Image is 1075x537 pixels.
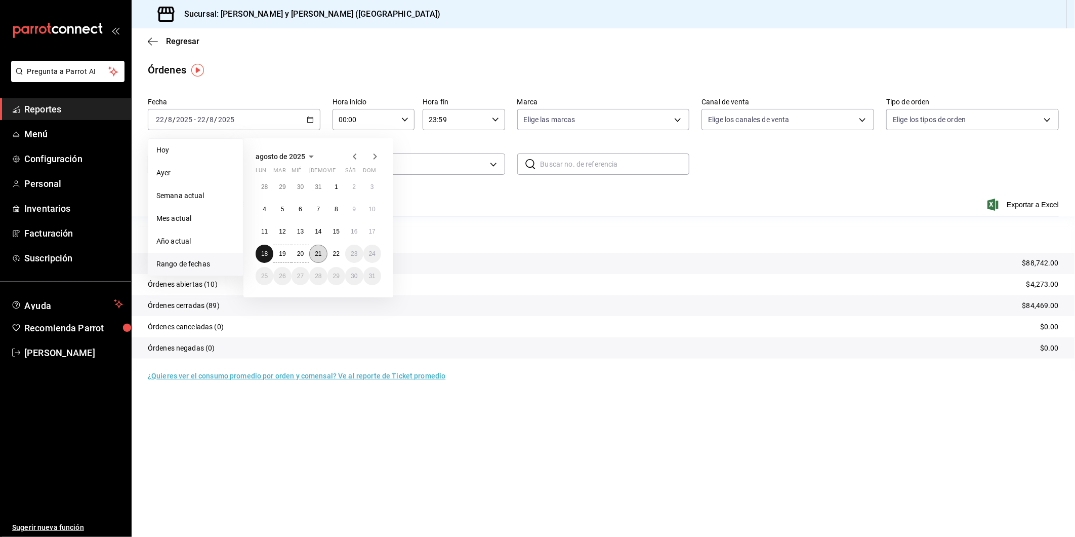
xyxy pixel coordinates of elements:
[148,228,1059,241] p: Resumen
[363,178,381,196] button: 3 de agosto de 2025
[309,167,369,178] abbr: jueves
[215,116,218,124] span: /
[279,183,285,190] abbr: 29 de julio de 2025
[1026,279,1059,290] p: $4,273.00
[333,273,340,280] abbr: 29 de agosto de 2025
[156,213,235,224] span: Mes actual
[24,251,123,265] span: Suscripción
[24,298,110,310] span: Ayuda
[363,167,376,178] abbr: domingo
[351,273,357,280] abbr: 30 de agosto de 2025
[327,222,345,241] button: 15 de agosto de 2025
[256,200,273,218] button: 4 de agosto de 2025
[197,116,206,124] input: --
[173,116,176,124] span: /
[363,222,381,241] button: 17 de agosto de 2025
[273,245,291,263] button: 19 de agosto de 2025
[279,273,285,280] abbr: 26 de agosto de 2025
[315,273,321,280] abbr: 28 de agosto de 2025
[11,61,125,82] button: Pregunta a Parrot AI
[369,206,376,213] abbr: 10 de agosto de 2025
[309,267,327,285] button: 28 de agosto de 2025
[148,36,199,46] button: Regresar
[309,200,327,218] button: 7 de agosto de 2025
[351,228,357,235] abbr: 16 de agosto de 2025
[256,222,273,241] button: 11 de agosto de 2025
[524,114,575,125] span: Elige las marcas
[297,250,304,257] abbr: 20 de agosto de 2025
[155,116,164,124] input: --
[273,200,291,218] button: 5 de agosto de 2025
[12,522,123,533] span: Sugerir nueva función
[292,200,309,218] button: 6 de agosto de 2025
[194,116,196,124] span: -
[273,167,285,178] abbr: martes
[273,178,291,196] button: 29 de julio de 2025
[24,102,123,116] span: Reportes
[297,183,304,190] abbr: 30 de julio de 2025
[327,267,345,285] button: 29 de agosto de 2025
[148,343,215,354] p: Órdenes negadas (0)
[156,236,235,247] span: Año actual
[273,222,291,241] button: 12 de agosto de 2025
[345,267,363,285] button: 30 de agosto de 2025
[517,99,690,106] label: Marca
[7,73,125,84] a: Pregunta a Parrot AI
[256,245,273,263] button: 18 de agosto de 2025
[701,99,874,106] label: Canal de venta
[1040,343,1059,354] p: $0.00
[256,152,305,161] span: agosto de 2025
[333,228,340,235] abbr: 15 de agosto de 2025
[273,267,291,285] button: 26 de agosto de 2025
[111,26,119,34] button: open_drawer_menu
[989,199,1059,211] button: Exportar a Excel
[164,116,168,124] span: /
[168,116,173,124] input: --
[352,183,356,190] abbr: 2 de agosto de 2025
[423,99,505,106] label: Hora fin
[156,145,235,156] span: Hoy
[148,62,186,78] div: Órdenes
[156,190,235,201] span: Semana actual
[281,206,284,213] abbr: 5 de agosto de 2025
[299,206,302,213] abbr: 6 de agosto de 2025
[335,183,338,190] abbr: 1 de agosto de 2025
[315,228,321,235] abbr: 14 de agosto de 2025
[191,64,204,76] img: Tooltip marker
[176,116,193,124] input: ----
[24,226,123,240] span: Facturación
[292,178,309,196] button: 30 de julio de 2025
[156,168,235,178] span: Ayer
[24,202,123,215] span: Inventarios
[345,200,363,218] button: 9 de agosto de 2025
[166,36,199,46] span: Regresar
[345,167,356,178] abbr: sábado
[292,222,309,241] button: 13 de agosto de 2025
[261,273,268,280] abbr: 25 de agosto de 2025
[1022,300,1059,311] p: $84,469.00
[363,267,381,285] button: 31 de agosto de 2025
[363,200,381,218] button: 10 de agosto de 2025
[148,372,445,380] a: ¿Quieres ver el consumo promedio por orden y comensal? Ve al reporte de Ticket promedio
[261,228,268,235] abbr: 11 de agosto de 2025
[327,200,345,218] button: 8 de agosto de 2025
[327,167,336,178] abbr: viernes
[541,154,690,174] input: Buscar no. de referencia
[176,8,441,20] h3: Sucursal: [PERSON_NAME] y [PERSON_NAME] ([GEOGRAPHIC_DATA])
[886,99,1059,106] label: Tipo de orden
[315,183,321,190] abbr: 31 de julio de 2025
[345,178,363,196] button: 2 de agosto de 2025
[369,250,376,257] abbr: 24 de agosto de 2025
[327,178,345,196] button: 1 de agosto de 2025
[297,273,304,280] abbr: 27 de agosto de 2025
[148,279,218,290] p: Órdenes abiertas (10)
[24,152,123,166] span: Configuración
[256,267,273,285] button: 25 de agosto de 2025
[333,250,340,257] abbr: 22 de agosto de 2025
[1040,322,1059,332] p: $0.00
[210,116,215,124] input: --
[315,250,321,257] abbr: 21 de agosto de 2025
[345,245,363,263] button: 23 de agosto de 2025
